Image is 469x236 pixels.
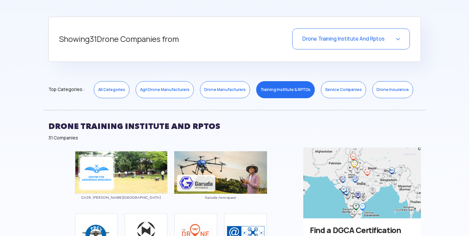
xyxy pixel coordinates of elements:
[200,81,250,98] a: Drone Manufacturers
[94,81,129,98] a: All Categories
[303,148,421,218] img: bg_advert_training_sidebar.png
[59,28,252,50] h5: Showing Drone Companies from
[48,135,421,141] div: 31 Companies
[302,35,385,42] span: Drone Training Institute And Rptos
[174,195,267,199] span: Garuda Aerospace
[75,151,168,194] img: ic_annauniversity_block.png
[372,81,413,98] a: Drone Insurance
[48,118,421,135] h2: DRONE TRAINING INSTITUTE AND RPTOS
[174,169,267,199] a: Garuda Aerospace
[321,81,366,98] a: Service Companies
[136,81,194,98] a: Agri Drone Manufacturers
[174,151,267,194] img: ic_garudarpto_eco.png
[75,169,168,199] a: CASR, [PERSON_NAME][GEOGRAPHIC_DATA]
[75,195,168,199] span: CASR, [PERSON_NAME][GEOGRAPHIC_DATA]
[256,81,315,98] a: Training Institute & RPTOs
[90,34,97,44] span: 31
[48,84,85,95] span: Top Categories :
